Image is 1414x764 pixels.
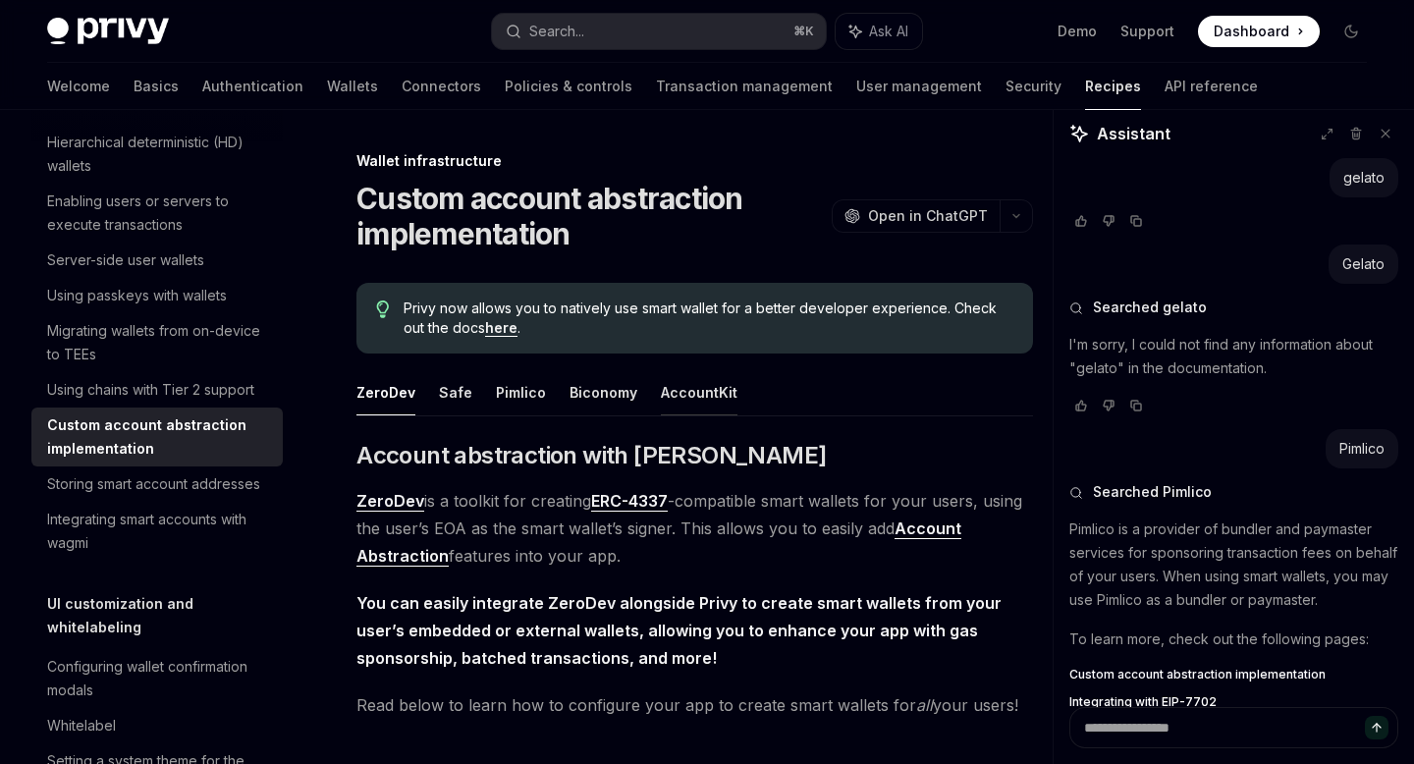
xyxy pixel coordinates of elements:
a: Integrating with EIP-7702 [1069,694,1398,710]
a: Recipes [1085,63,1141,110]
button: ZeroDev [356,369,415,415]
button: Pimlico [496,369,546,415]
div: Integrating smart accounts with wagmi [47,508,271,555]
div: Search... [529,20,584,43]
a: Integrating smart accounts with wagmi [31,502,283,561]
svg: Tip [376,300,390,318]
p: To learn more, check out the following pages: [1069,628,1398,651]
a: Wallets [327,63,378,110]
div: Using passkeys with wallets [47,284,227,307]
a: Server-side user wallets [31,243,283,278]
a: here [485,319,517,337]
span: Ask AI [869,22,908,41]
div: Wallet infrastructure [356,151,1033,171]
div: Migrating wallets from on-device to TEEs [47,319,271,366]
a: Storing smart account addresses [31,466,283,502]
div: Custom account abstraction implementation [47,413,271,461]
p: I'm sorry, I could not find any information about "gelato" in the documentation. [1069,333,1398,380]
button: Ask AI [836,14,922,49]
button: Search...⌘K [492,14,825,49]
button: Biconomy [570,369,637,415]
div: Hierarchical deterministic (HD) wallets [47,131,271,178]
a: Hierarchical deterministic (HD) wallets [31,125,283,184]
button: Searched Pimlico [1069,482,1398,502]
div: Using chains with Tier 2 support [47,378,254,402]
span: Dashboard [1214,22,1289,41]
div: Server-side user wallets [47,248,204,272]
span: Account abstraction with [PERSON_NAME] [356,440,826,471]
a: ZeroDev [356,491,424,512]
h1: Custom account abstraction implementation [356,181,824,251]
span: ⌘ K [793,24,814,39]
div: Enabling users or servers to execute transactions [47,190,271,237]
span: Read below to learn how to configure your app to create smart wallets for your users! [356,691,1033,719]
a: Whitelabel [31,708,283,743]
a: Basics [134,63,179,110]
button: Searched gelato [1069,298,1398,317]
a: Authentication [202,63,303,110]
a: Custom account abstraction implementation [1069,667,1398,682]
a: Support [1120,22,1174,41]
div: Whitelabel [47,714,116,737]
span: Integrating with EIP-7702 [1069,694,1217,710]
button: Send message [1365,716,1388,739]
div: Gelato [1342,254,1385,274]
a: Security [1006,63,1061,110]
button: Toggle dark mode [1335,16,1367,47]
a: Demo [1058,22,1097,41]
p: Pimlico is a provider of bundler and paymaster services for sponsoring transaction fees on behalf... [1069,518,1398,612]
a: Policies & controls [505,63,632,110]
span: Searched Pimlico [1093,482,1212,502]
button: Safe [439,369,472,415]
a: Using passkeys with wallets [31,278,283,313]
a: Connectors [402,63,481,110]
div: Storing smart account addresses [47,472,260,496]
a: Enabling users or servers to execute transactions [31,184,283,243]
span: Custom account abstraction implementation [1069,667,1326,682]
h5: UI customization and whitelabeling [47,592,283,639]
button: AccountKit [661,369,737,415]
button: Open in ChatGPT [832,199,1000,233]
a: Welcome [47,63,110,110]
a: Dashboard [1198,16,1320,47]
a: API reference [1165,63,1258,110]
a: Migrating wallets from on-device to TEEs [31,313,283,372]
img: dark logo [47,18,169,45]
a: Using chains with Tier 2 support [31,372,283,408]
div: gelato [1343,168,1385,188]
a: Custom account abstraction implementation [31,408,283,466]
a: User management [856,63,982,110]
strong: You can easily integrate ZeroDev alongside Privy to create smart wallets from your user’s embedde... [356,593,1002,668]
div: Pimlico [1339,439,1385,459]
span: Assistant [1097,122,1170,145]
span: is a toolkit for creating -compatible smart wallets for your users, using the user’s EOA as the s... [356,487,1033,570]
em: all [916,695,933,715]
a: Configuring wallet confirmation modals [31,649,283,708]
span: Open in ChatGPT [868,206,988,226]
span: Privy now allows you to natively use smart wallet for a better developer experience. Check out th... [404,299,1013,338]
a: ERC-4337 [591,491,668,512]
span: Searched gelato [1093,298,1207,317]
a: Transaction management [656,63,833,110]
div: Configuring wallet confirmation modals [47,655,271,702]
